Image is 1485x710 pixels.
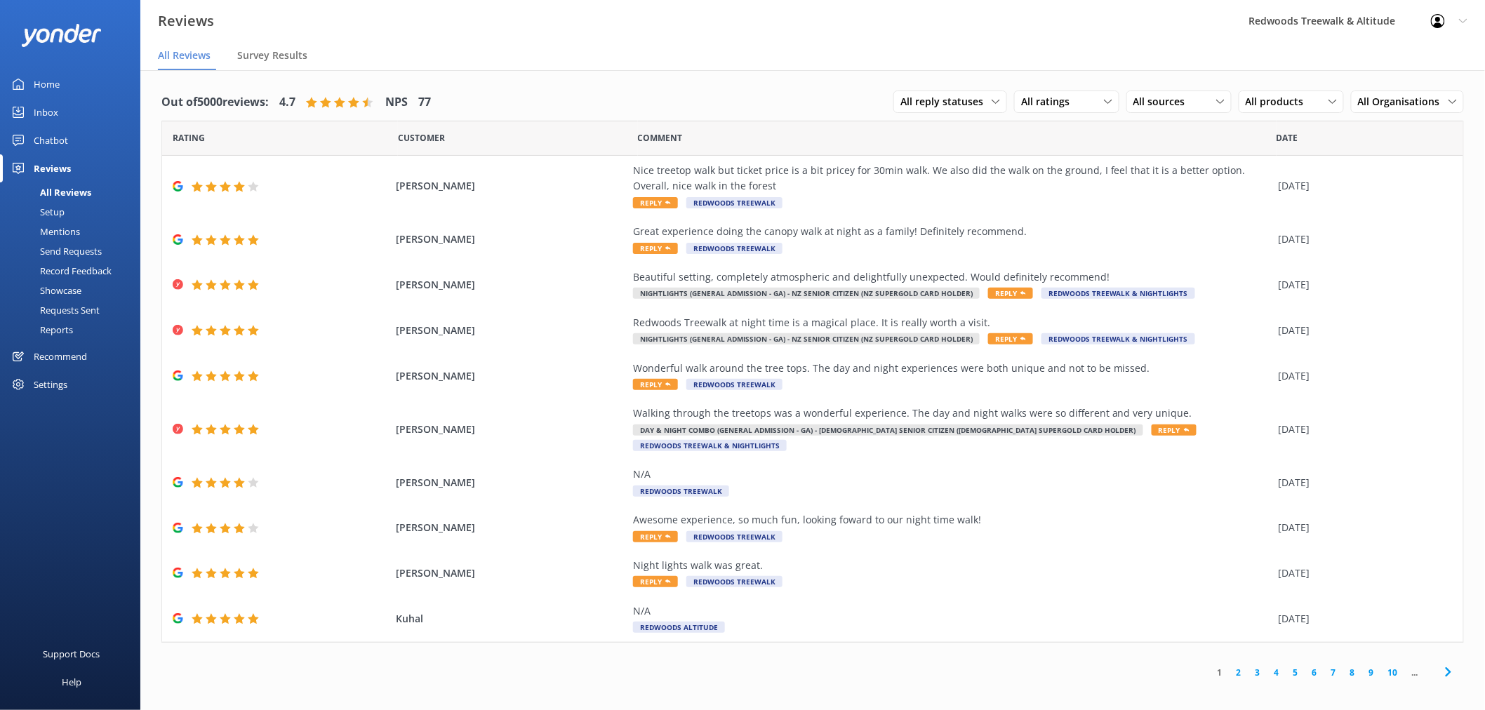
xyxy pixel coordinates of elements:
a: 7 [1324,666,1343,679]
span: All reply statuses [900,94,992,109]
span: Reply [988,288,1033,299]
span: Reply [633,197,678,208]
span: Redwoods Treewalk [686,379,783,390]
a: Mentions [8,222,140,241]
span: [PERSON_NAME] [396,232,626,247]
a: 8 [1343,666,1362,679]
div: Beautiful setting, completely atmospheric and delightfully unexpected. Would definitely recommend! [633,269,1272,285]
div: Reports [8,320,73,340]
span: Reply [633,379,678,390]
span: Redwoods Treewalk [686,197,783,208]
span: [PERSON_NAME] [396,475,626,490]
a: 6 [1305,666,1324,679]
a: Record Feedback [8,261,140,281]
div: [DATE] [1279,277,1446,293]
span: Reply [1152,424,1197,436]
span: [PERSON_NAME] [396,368,626,384]
span: Kuhal [396,611,626,627]
a: Showcase [8,281,140,300]
span: Date [398,131,445,145]
span: [PERSON_NAME] [396,565,626,581]
span: Redwoods Treewalk & Nightlights [633,440,787,451]
div: Send Requests [8,241,102,261]
div: Setup [8,202,65,222]
span: All Reviews [158,48,211,62]
span: Redwoods Treewalk [686,576,783,587]
div: Awesome experience, so much fun, looking foward to our night time walk! [633,512,1272,528]
span: Date [173,131,205,145]
div: Record Feedback [8,261,112,281]
span: Date [1277,131,1298,145]
div: Home [34,70,60,98]
a: Reports [8,320,140,340]
span: Nightlights (General Admission - GA) - NZ Senior Citizen (NZ SuperGold Card Holder) [633,333,980,344]
h4: 77 [418,93,431,112]
div: Requests Sent [8,300,100,320]
span: Reply [988,333,1033,344]
a: 1 [1211,666,1230,679]
img: yonder-white-logo.png [21,24,102,47]
a: 2 [1230,666,1248,679]
div: [DATE] [1279,178,1446,194]
div: Chatbot [34,126,68,154]
div: Great experience doing the canopy walk at night as a family! Definitely recommend. [633,224,1272,239]
h3: Reviews [158,10,214,32]
div: [DATE] [1279,565,1446,581]
a: All Reviews [8,182,140,202]
a: 5 [1286,666,1305,679]
a: Requests Sent [8,300,140,320]
div: Inbox [34,98,58,126]
div: Help [62,668,81,696]
span: Redwoods Altitude [633,622,725,633]
div: N/A [633,603,1272,619]
div: Showcase [8,281,81,300]
span: Redwoods Treewalk & Nightlights [1041,333,1195,344]
span: [PERSON_NAME] [396,178,626,194]
span: Nightlights (General Admission - GA) - NZ Senior Citizen (NZ SuperGold Card Holder) [633,288,980,299]
a: 10 [1381,666,1405,679]
div: Reviews [34,154,71,182]
span: Redwoods Treewalk [633,485,729,497]
div: [DATE] [1279,323,1446,338]
div: [DATE] [1279,520,1446,535]
div: Settings [34,370,67,398]
div: Support Docs [44,640,100,668]
span: Reply [633,531,678,542]
span: Redwoods Treewalk & Nightlights [1041,288,1195,299]
span: Day & Night Combo (General Admission - GA) - [DEMOGRAPHIC_DATA] Senior Citizen ([DEMOGRAPHIC_DATA... [633,424,1143,436]
div: All Reviews [8,182,91,202]
span: All products [1246,94,1312,109]
div: N/A [633,467,1272,482]
h4: 4.7 [279,93,295,112]
a: Send Requests [8,241,140,261]
a: Setup [8,202,140,222]
div: Night lights walk was great. [633,558,1272,573]
h4: Out of 5000 reviews: [161,93,269,112]
span: Redwoods Treewalk [686,531,783,542]
div: Recommend [34,342,87,370]
span: ... [1405,666,1425,679]
span: Redwoods Treewalk [686,243,783,254]
div: [DATE] [1279,475,1446,490]
a: 4 [1267,666,1286,679]
span: Question [638,131,683,145]
h4: NPS [385,93,408,112]
span: Survey Results [237,48,307,62]
a: 9 [1362,666,1381,679]
span: All ratings [1021,94,1078,109]
div: [DATE] [1279,368,1446,384]
span: All sources [1133,94,1194,109]
div: [DATE] [1279,232,1446,247]
span: Reply [633,576,678,587]
span: [PERSON_NAME] [396,277,626,293]
div: [DATE] [1279,422,1446,437]
span: [PERSON_NAME] [396,422,626,437]
div: Nice treetop walk but ticket price is a bit pricey for 30min walk. We also did the walk on the gr... [633,163,1272,194]
div: [DATE] [1279,611,1446,627]
div: Wonderful walk around the tree tops. The day and night experiences were both unique and not to be... [633,361,1272,376]
span: All Organisations [1358,94,1449,109]
div: Mentions [8,222,80,241]
span: [PERSON_NAME] [396,520,626,535]
div: Redwoods Treewalk at night time is a magical place. It is really worth a visit. [633,315,1272,330]
span: [PERSON_NAME] [396,323,626,338]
